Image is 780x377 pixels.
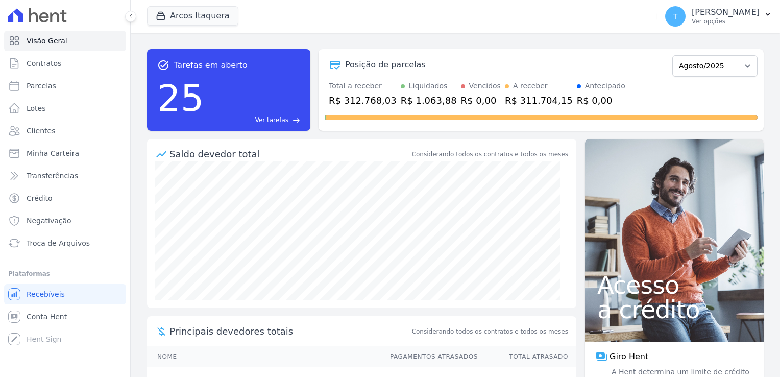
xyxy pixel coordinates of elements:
[329,81,397,91] div: Total a receber
[461,93,501,107] div: R$ 0,00
[27,193,53,203] span: Crédito
[610,350,648,363] span: Giro Hent
[4,233,126,253] a: Troca de Arquivos
[4,76,126,96] a: Parcelas
[4,53,126,74] a: Contratos
[147,6,238,26] button: Arcos Itaquera
[673,13,678,20] span: T
[380,346,478,367] th: Pagamentos Atrasados
[27,289,65,299] span: Recebíveis
[4,166,126,186] a: Transferências
[4,98,126,119] a: Lotes
[4,307,126,327] a: Conta Hent
[8,268,122,280] div: Plataformas
[4,121,126,141] a: Clientes
[401,93,457,107] div: R$ 1.063,88
[4,143,126,163] a: Minha Carteira
[169,324,410,338] span: Principais devedores totais
[27,58,61,68] span: Contratos
[478,346,576,367] th: Total Atrasado
[292,116,300,124] span: east
[4,188,126,208] a: Crédito
[27,216,71,226] span: Negativação
[27,171,78,181] span: Transferências
[169,147,410,161] div: Saldo devedor total
[157,72,204,125] div: 25
[4,31,126,51] a: Visão Geral
[597,297,751,322] span: a crédito
[469,81,501,91] div: Vencidos
[329,93,397,107] div: R$ 312.768,03
[409,81,448,91] div: Liquidados
[255,115,288,125] span: Ver tarefas
[27,81,56,91] span: Parcelas
[208,115,300,125] a: Ver tarefas east
[27,36,67,46] span: Visão Geral
[692,17,760,26] p: Ver opções
[27,126,55,136] span: Clientes
[345,59,426,71] div: Posição de parcelas
[157,59,169,72] span: task_alt
[597,273,751,297] span: Acesso
[27,148,79,158] span: Minha Carteira
[505,93,573,107] div: R$ 311.704,15
[585,81,625,91] div: Antecipado
[657,2,780,31] button: T [PERSON_NAME] Ver opções
[513,81,548,91] div: A receber
[4,284,126,304] a: Recebíveis
[577,93,625,107] div: R$ 0,00
[412,327,568,336] span: Considerando todos os contratos e todos os meses
[27,238,90,248] span: Troca de Arquivos
[27,312,67,322] span: Conta Hent
[27,103,46,113] span: Lotes
[692,7,760,17] p: [PERSON_NAME]
[4,210,126,231] a: Negativação
[174,59,248,72] span: Tarefas em aberto
[412,150,568,159] div: Considerando todos os contratos e todos os meses
[147,346,380,367] th: Nome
